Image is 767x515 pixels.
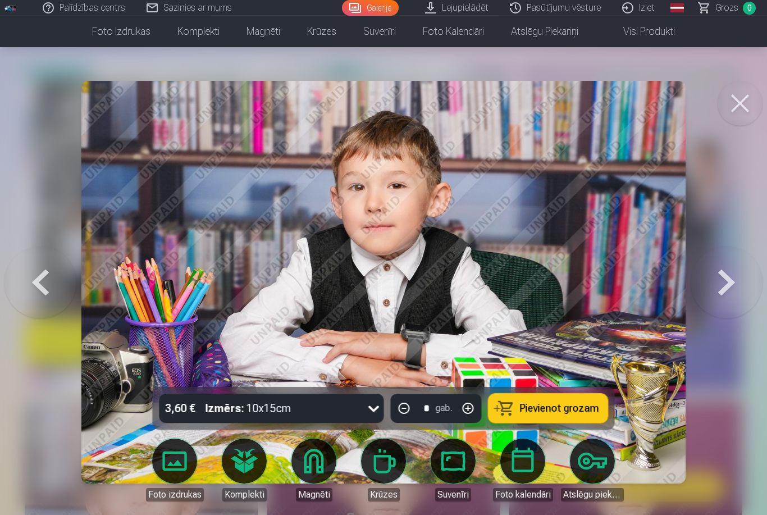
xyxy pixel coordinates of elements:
[715,1,738,15] span: Grozs
[143,439,206,502] a: Foto izdrukas
[592,16,688,47] a: Visi produkti
[520,403,599,413] span: Pievienot grozam
[4,4,17,11] img: /fa1
[213,439,276,502] a: Komplekti
[146,488,204,502] div: Foto izdrukas
[352,439,415,502] a: Krūzes
[368,488,400,502] div: Krūzes
[497,16,592,47] a: Atslēgu piekariņi
[493,488,553,502] div: Foto kalendāri
[222,488,267,502] div: Komplekti
[206,400,244,416] strong: Izmērs :
[296,488,332,502] div: Magnēti
[743,2,756,15] span: 0
[233,16,294,47] a: Magnēti
[488,394,608,423] button: Pievienot grozam
[282,439,345,502] a: Magnēti
[350,16,409,47] a: Suvenīri
[561,488,624,502] div: Atslēgu piekariņi
[422,439,485,502] a: Suvenīri
[79,16,164,47] a: Foto izdrukas
[409,16,497,47] a: Foto kalendāri
[561,439,624,502] a: Atslēgu piekariņi
[491,439,554,502] a: Foto kalendāri
[164,16,233,47] a: Komplekti
[436,402,453,415] div: gab.
[159,394,201,423] div: 3,60 €
[435,488,471,502] div: Suvenīri
[294,16,350,47] a: Krūzes
[206,394,291,423] div: 10x15cm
